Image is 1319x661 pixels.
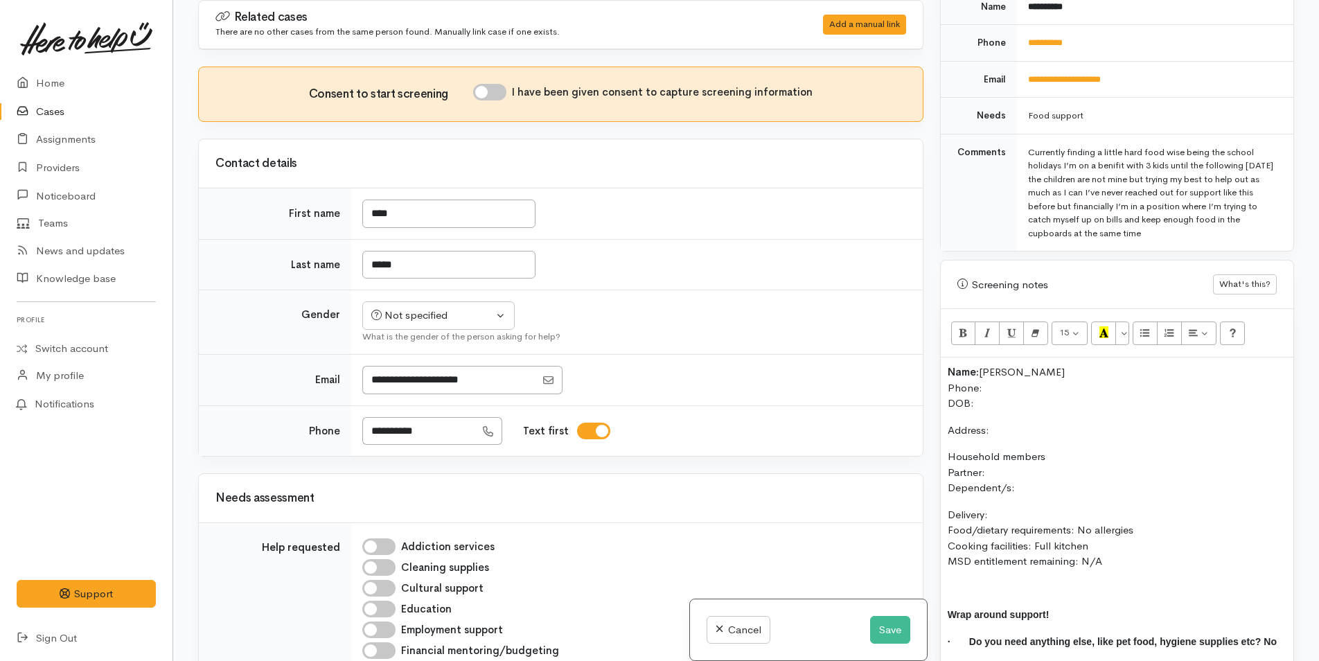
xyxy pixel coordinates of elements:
label: Education [401,601,452,617]
div: What is the gender of the person asking for help? [362,330,906,344]
p: Delivery: Food/dietary requirements: No allergies Cooking facilities: Full kitchen MSD entitlemen... [948,507,1286,570]
div: Screening notes [957,277,1213,293]
a: Cancel [707,616,770,644]
button: Recent Color [1091,321,1116,345]
span: · Do you need anything else, like pet food, hygiene supplies etc? No [948,636,1277,647]
p: Address: [948,423,1286,439]
div: Not specified [371,308,493,324]
td: Email [941,61,1017,98]
button: Support [17,580,156,608]
p: [PERSON_NAME] Phone: DOB: [948,364,1286,412]
h3: Consent to start screening [309,88,473,101]
h3: Contact details [215,157,906,170]
button: Ordered list (CTRL+SHIFT+NUM8) [1157,321,1182,345]
button: More Color [1115,321,1129,345]
label: Cleaning supplies [401,560,489,576]
label: Text first [523,423,569,439]
label: Last name [291,257,340,273]
div: Add a manual link [823,15,906,35]
span: 15 [1059,326,1069,338]
button: Paragraph [1181,321,1217,345]
button: Remove Font Style (CTRL+\) [1023,321,1048,345]
label: Addiction services [401,539,495,555]
b: Name: [948,365,979,378]
td: Comments [941,134,1017,251]
label: Financial mentoring/budgeting [401,643,559,659]
span: Wrap around support! [948,609,1050,620]
button: Save [870,616,910,644]
td: Needs [941,98,1017,134]
button: What's this? [1213,274,1277,294]
label: Email [315,372,340,388]
small: There are no other cases from the same person found. Manually link case if one exists. [215,26,560,37]
h6: Profile [17,310,156,329]
p: Household members Partner: Dependent/s: [948,449,1286,496]
h3: Needs assessment [215,492,906,505]
label: Employment support [401,622,503,638]
div: Food support [1028,109,1277,123]
button: Font Size [1052,321,1088,345]
div: Currently finding a little hard food wise being the school holidays I’m on a benifit with 3 kids ... [1028,146,1277,240]
label: Gender [301,307,340,323]
label: Cultural support [401,581,484,597]
button: Bold (CTRL+B) [951,321,976,345]
label: Phone [309,423,340,439]
label: First name [289,206,340,222]
button: Unordered list (CTRL+SHIFT+NUM7) [1133,321,1158,345]
td: Phone [941,25,1017,62]
button: Help [1220,321,1245,345]
button: Underline (CTRL+U) [999,321,1024,345]
label: I have been given consent to capture screening information [512,85,813,100]
h3: Related cases [215,10,788,24]
button: Not specified [362,301,515,330]
button: Italic (CTRL+I) [975,321,1000,345]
